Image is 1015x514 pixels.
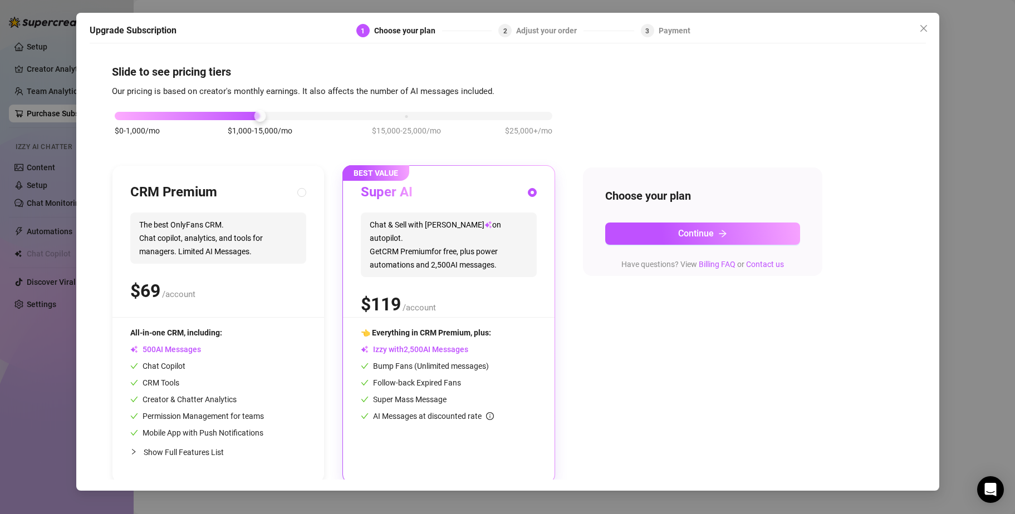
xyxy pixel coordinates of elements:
[915,19,933,37] button: Close
[605,223,800,245] button: Continuearrow-right
[678,228,714,239] span: Continue
[130,412,138,420] span: check
[130,428,263,437] span: Mobile App with Push Notifications
[746,260,784,269] a: Contact us
[919,24,928,33] span: close
[361,412,369,420] span: check
[372,125,441,137] span: $15,000-25,000/mo
[130,280,160,302] span: $
[361,379,369,387] span: check
[162,289,195,299] span: /account
[144,448,224,457] span: Show Full Features List
[659,24,690,37] div: Payment
[503,27,507,35] span: 2
[373,412,494,421] span: AI Messages at discounted rate
[361,27,365,35] span: 1
[130,439,306,465] div: Show Full Features List
[374,24,442,37] div: Choose your plan
[361,294,401,315] span: $
[361,212,537,277] span: Chat & Sell with [PERSON_NAME] on autopilot. Get CRM Premium for free, plus power automations and...
[130,429,138,437] span: check
[130,362,185,370] span: Chat Copilot
[361,395,447,404] span: Super Mass Message
[621,260,784,269] span: Have questions? View or
[699,260,735,269] a: Billing FAQ
[115,125,160,137] span: $0-1,000/mo
[361,328,491,337] span: 👈 Everything in CRM Premium, plus:
[130,362,138,370] span: check
[516,24,583,37] div: Adjust your order
[361,362,489,370] span: Bump Fans (Unlimited messages)
[130,184,217,201] h3: CRM Premium
[361,378,461,387] span: Follow-back Expired Fans
[130,395,237,404] span: Creator & Chatter Analytics
[342,165,409,181] span: BEST VALUE
[228,125,292,137] span: $1,000-15,000/mo
[112,64,904,80] h4: Slide to see pricing tiers
[915,24,933,33] span: Close
[130,412,264,421] span: Permission Management for teams
[403,303,436,313] span: /account
[130,378,179,387] span: CRM Tools
[130,448,137,455] span: collapsed
[130,396,138,403] span: check
[361,184,413,201] h3: Super AI
[605,188,800,204] h4: Choose your plan
[130,379,138,387] span: check
[361,396,369,403] span: check
[361,362,369,370] span: check
[505,125,552,137] span: $25,000+/mo
[361,345,468,354] span: Izzy with AI Messages
[977,476,1004,503] div: Open Intercom Messenger
[718,229,727,238] span: arrow-right
[130,328,222,337] span: All-in-one CRM, including:
[112,86,494,96] span: Our pricing is based on creator's monthly earnings. It also affects the number of AI messages inc...
[90,24,176,37] h5: Upgrade Subscription
[130,212,306,264] span: The best OnlyFans CRM. Chat copilot, analytics, and tools for managers. Limited AI Messages.
[645,27,649,35] span: 3
[486,412,494,420] span: info-circle
[130,345,201,354] span: AI Messages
